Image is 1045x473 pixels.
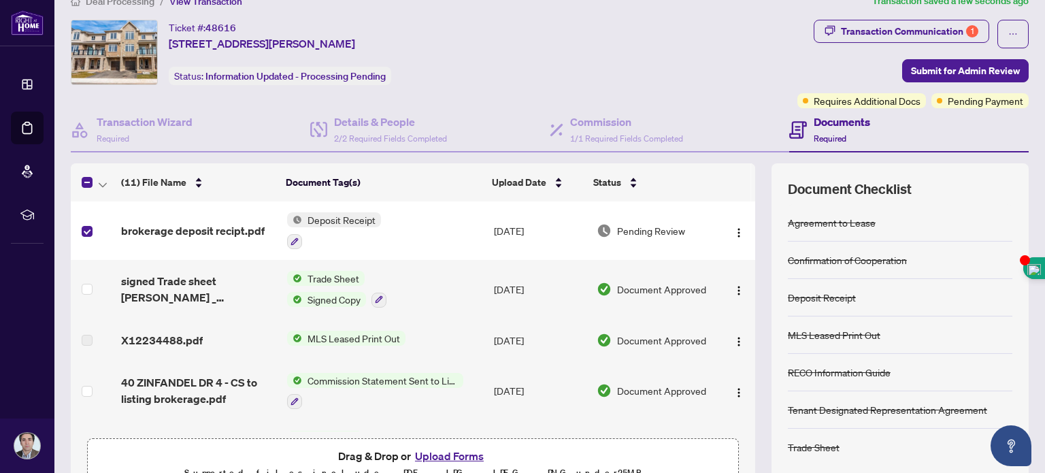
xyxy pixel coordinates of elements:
span: Deposit Receipt [302,212,381,227]
img: Logo [733,336,744,347]
span: Document Approved [617,282,706,297]
img: Document Status [597,282,612,297]
span: Requires Additional Docs [814,93,920,108]
span: 1/1 Required Fields Completed [570,133,683,144]
img: Logo [733,387,744,398]
div: Agreement to Lease [788,215,876,230]
img: Status Icon [287,331,302,346]
span: Drag & Drop or [338,447,488,465]
td: [DATE] [488,319,591,362]
div: Transaction Communication [841,20,978,42]
img: Logo [733,227,744,238]
span: Commission Statement Sent to Listing Brokerage [302,373,463,388]
button: Status IconSchedule(s) [287,431,363,468]
button: Upload Forms [411,447,488,465]
button: Logo [728,220,750,242]
span: [STREET_ADDRESS][PERSON_NAME] [169,35,355,52]
span: Submit for Admin Review [911,60,1020,82]
th: (11) File Name [116,163,280,201]
th: Document Tag(s) [280,163,486,201]
div: Trade Sheet [788,440,840,455]
div: Confirmation of Cooperation [788,252,907,267]
div: Tenant Designated Representation Agreement [788,402,987,417]
span: Schedule(s) [302,431,363,446]
span: Upload Date [492,175,546,190]
span: 2/2 Required Fields Completed [334,133,447,144]
img: Document Status [597,223,612,238]
button: Submit for Admin Review [902,59,1029,82]
button: Status IconCommission Statement Sent to Listing Brokerage [287,373,463,410]
span: Information Updated - Processing Pending [205,70,386,82]
span: signed Trade sheet [PERSON_NAME] _ myAbode.pdf [121,273,276,306]
img: logo [11,10,44,35]
div: Ticket #: [169,20,236,35]
span: Required [814,133,846,144]
img: Status Icon [287,292,302,307]
span: ellipsis [1008,29,1018,39]
button: Status IconTrade SheetStatus IconSigned Copy [287,271,386,308]
h4: Transaction Wizard [97,114,193,130]
h4: Details & People [334,114,447,130]
div: RECO Information Guide [788,365,891,380]
td: [DATE] [488,260,591,319]
span: brokerage deposit recipt.pdf [121,223,265,239]
span: 40 ZINFANDEL DR 4 - CS to listing brokerage.pdf [121,374,276,407]
h4: Documents [814,114,870,130]
span: Document Approved [617,383,706,398]
img: Document Status [597,333,612,348]
img: Status Icon [287,373,302,388]
img: Status Icon [287,212,302,227]
button: Logo [728,329,750,351]
img: Status Icon [287,431,302,446]
div: MLS Leased Print Out [788,327,880,342]
img: Document Status [597,383,612,398]
span: Status [593,175,621,190]
span: X12234488.pdf [121,332,203,348]
div: Deposit Receipt [788,290,856,305]
button: Status IconMLS Leased Print Out [287,331,405,346]
button: Logo [728,278,750,300]
td: [DATE] [488,362,591,421]
span: Required [97,133,129,144]
span: Document Checklist [788,180,912,199]
h4: Commission [570,114,683,130]
span: Signed Copy [302,292,366,307]
button: Open asap [991,425,1031,466]
div: Status: [169,67,391,85]
th: Status [588,163,715,201]
img: Status Icon [287,271,302,286]
span: Pending Review [617,223,685,238]
button: Logo [728,380,750,402]
span: Trade Sheet [302,271,365,286]
button: Transaction Communication1 [814,20,989,43]
img: Logo [733,285,744,296]
th: Upload Date [486,163,588,201]
button: Status IconDeposit Receipt [287,212,381,249]
span: (11) File Name [121,175,186,190]
span: Document Approved [617,333,706,348]
span: Pending Payment [948,93,1023,108]
img: IMG-X12234488_1.jpg [71,20,157,84]
span: 48616 [205,22,236,34]
img: Profile Icon [14,433,40,459]
div: 1 [966,25,978,37]
td: [DATE] [488,201,591,260]
span: MLS Leased Print Out [302,331,405,346]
